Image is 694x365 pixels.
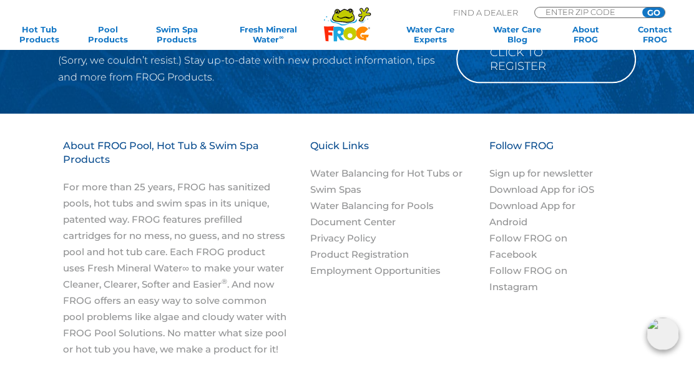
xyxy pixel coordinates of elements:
p: For more than 25 years, FROG has sanitized pools, hot tubs and swim spas in its unique, patented ... [63,179,289,358]
p: Find A Dealer [453,7,518,18]
a: AboutFROG [559,24,613,44]
a: Water Balancing for Pools [310,200,434,212]
a: Privacy Policy [310,232,376,244]
a: Water Balancing for Hot Tubs or Swim Spas [310,167,462,195]
input: GO [642,7,665,17]
a: Follow FROG on Facebook [489,232,567,260]
a: Document Center [310,216,396,228]
a: PoolProducts [81,24,135,44]
a: Click to Register [456,36,636,83]
a: Hot TubProducts [12,24,66,44]
a: Download App for Android [489,200,575,228]
a: Product Registration [310,248,409,260]
h3: Quick Links [310,139,476,165]
a: Swim SpaProducts [150,24,204,44]
sup: ∞ [279,34,283,41]
a: Sign up for newsletter [489,167,592,179]
a: Water CareBlog [491,24,544,44]
a: Download App for iOS [489,183,594,195]
input: Zip Code Form [544,7,628,16]
p: (Sorry, we couldn’t resist.) Stay up-to-date with new product information, tips and more from FRO... [58,52,439,85]
a: Fresh MineralWater∞ [219,24,318,44]
a: Employment Opportunities [310,265,441,276]
h3: About FROG Pool, Hot Tub & Swim Spa Products [63,139,289,179]
sup: ® [222,277,227,286]
a: Follow FROG on Instagram [489,265,567,293]
img: openIcon [647,318,679,350]
h3: Follow FROG [489,139,618,165]
a: Water CareExperts [386,24,475,44]
a: ContactFROG [628,24,682,44]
